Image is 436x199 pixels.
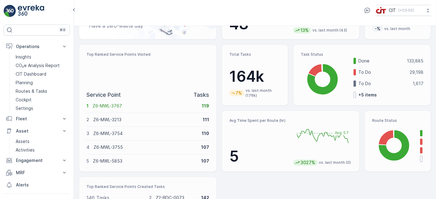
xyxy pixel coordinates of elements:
button: Engagement [4,154,70,167]
p: 3027% [300,160,316,166]
p: 5 [86,158,89,164]
p: Avg Time Spent per Route (hr) [229,118,288,123]
p: 5 [229,147,288,166]
p: Service Point [86,91,121,99]
p: Top Ranked Service Points Visited [86,52,209,57]
p: ⌘B [59,28,66,32]
p: vs. last month [384,26,410,31]
p: 4 [86,144,90,150]
p: 110 [202,130,209,137]
p: CO₂e Analysis Report [16,62,60,69]
p: 13% [300,27,309,33]
p: Z6-MWL-3755 [94,144,197,150]
a: Planning [13,78,70,87]
p: Activities [16,147,35,153]
p: MRF [16,170,58,176]
p: Fleet [16,116,58,122]
p: Routes & Tasks [16,88,47,94]
p: 1 [86,103,89,109]
p: Engagement [16,157,58,163]
p: Done [358,58,403,64]
p: Z6-MWL-3754 [93,130,198,137]
p: 133,885 [407,58,423,64]
a: Cockpit [13,96,70,104]
p: Tasks [193,91,209,99]
p: CIT [389,7,396,13]
p: 107 [201,158,209,164]
p: CIT Dashboard [16,71,46,77]
p: Assets [16,138,29,145]
p: vs. last month (0) [319,160,351,165]
a: CIT Dashboard [13,70,70,78]
p: Settings [16,105,33,111]
p: vs. last month (43) [312,28,347,33]
button: Asset [4,125,70,137]
p: To Do [358,69,406,75]
p: Z6-MWL-3767 [93,103,198,109]
a: Settings [13,104,70,113]
p: Insights [16,54,31,60]
p: Total Tasks [229,52,281,57]
a: Assets [13,137,70,146]
img: cit-logo_pOk6rL0.png [376,7,386,14]
p: 107 [201,144,209,150]
a: Insights [13,53,70,61]
p: Z6-MWL-3213 [93,117,199,123]
p: 29,198 [410,69,423,75]
p: 164k [229,67,281,86]
img: logo_light-DOdMpM7g.png [18,5,44,17]
p: -% [374,26,381,32]
p: 1,617 [413,81,423,87]
p: Top Ranked Service Points Created Tasks [86,184,209,189]
p: Task Status [301,52,423,57]
p: To Do [358,81,409,87]
p: vs. last month (176k) [246,88,281,98]
button: CIT(+03:00) [376,5,431,16]
p: 3 [86,130,89,137]
p: Planning [16,80,33,86]
button: MRF [4,167,70,179]
p: Z6-MWL-5853 [93,158,197,164]
a: Activities [13,146,70,154]
a: CO₂e Analysis Report [13,61,70,70]
button: Fleet [4,113,70,125]
p: ( +03:00 ) [398,8,414,13]
p: 7% [235,90,243,96]
a: Alerts [4,179,70,191]
p: 111 [203,117,209,123]
a: Routes & Tasks [13,87,70,96]
p: Asset [16,128,58,134]
button: Operations [4,40,70,53]
p: 2 [86,117,89,123]
p: Cockpit [16,97,32,103]
p: Route Status [372,118,423,123]
p: Alerts [16,182,67,188]
p: 119 [202,103,209,109]
p: Operations [16,43,58,50]
img: logo [4,5,16,17]
p: + 5 items [358,92,377,98]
